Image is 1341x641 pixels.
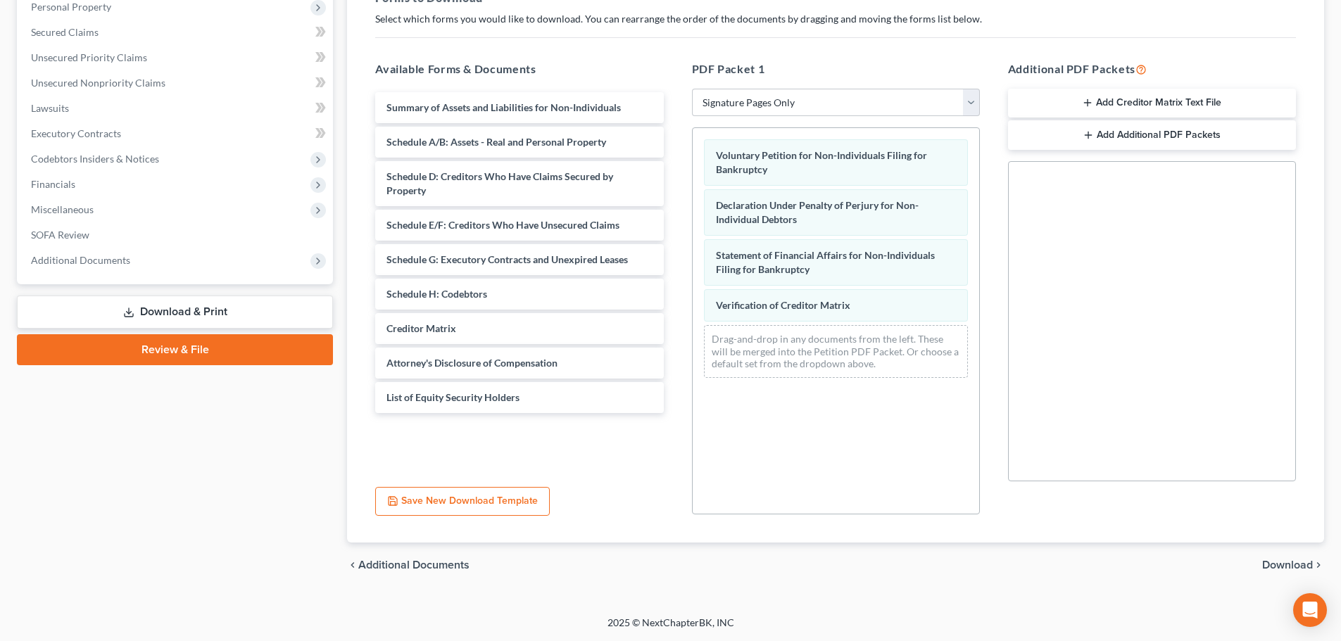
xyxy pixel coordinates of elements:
[31,254,130,266] span: Additional Documents
[386,357,558,369] span: Attorney's Disclosure of Compensation
[1008,89,1296,118] button: Add Creditor Matrix Text File
[31,26,99,38] span: Secured Claims
[17,296,333,329] a: Download & Print
[347,559,358,571] i: chevron_left
[386,391,520,403] span: List of Equity Security Holders
[704,325,968,378] div: Drag-and-drop in any documents from the left. These will be merged into the Petition PDF Packet. ...
[20,121,333,146] a: Executory Contracts
[716,199,919,225] span: Declaration Under Penalty of Perjury for Non-Individual Debtors
[20,222,333,248] a: SOFA Review
[1008,61,1296,77] h5: Additional PDF Packets
[31,1,111,13] span: Personal Property
[31,102,69,114] span: Lawsuits
[270,616,1072,641] div: 2025 © NextChapterBK, INC
[386,170,613,196] span: Schedule D: Creditors Who Have Claims Secured by Property
[716,249,935,275] span: Statement of Financial Affairs for Non-Individuals Filing for Bankruptcy
[386,322,456,334] span: Creditor Matrix
[386,219,619,231] span: Schedule E/F: Creditors Who Have Unsecured Claims
[1008,120,1296,150] button: Add Additional PDF Packets
[31,229,89,241] span: SOFA Review
[386,288,487,300] span: Schedule H: Codebtors
[31,77,165,89] span: Unsecured Nonpriority Claims
[386,101,621,113] span: Summary of Assets and Liabilities for Non-Individuals
[31,51,147,63] span: Unsecured Priority Claims
[31,127,121,139] span: Executory Contracts
[20,45,333,70] a: Unsecured Priority Claims
[20,96,333,121] a: Lawsuits
[347,559,470,571] a: chevron_left Additional Documents
[386,253,628,265] span: Schedule G: Executory Contracts and Unexpired Leases
[692,61,980,77] h5: PDF Packet 1
[17,334,333,365] a: Review & File
[20,70,333,96] a: Unsecured Nonpriority Claims
[358,559,470,571] span: Additional Documents
[1313,559,1324,571] i: chevron_right
[375,12,1296,26] p: Select which forms you would like to download. You can rearrange the order of the documents by dr...
[375,61,663,77] h5: Available Forms & Documents
[31,178,75,190] span: Financials
[1293,593,1327,627] div: Open Intercom Messenger
[716,299,850,311] span: Verification of Creditor Matrix
[1262,559,1324,571] button: Download chevron_right
[716,149,927,175] span: Voluntary Petition for Non-Individuals Filing for Bankruptcy
[20,20,333,45] a: Secured Claims
[31,203,94,215] span: Miscellaneous
[1262,559,1313,571] span: Download
[31,153,159,165] span: Codebtors Insiders & Notices
[386,136,606,148] span: Schedule A/B: Assets - Real and Personal Property
[375,487,550,516] button: Save New Download Template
